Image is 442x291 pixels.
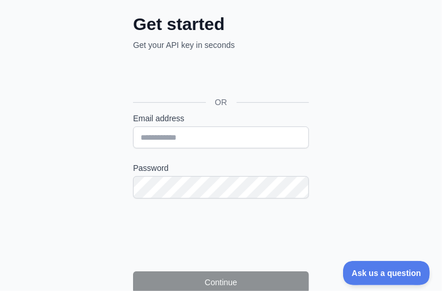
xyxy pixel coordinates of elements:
iframe: Toggle Customer Support [343,261,430,285]
p: Get your API key in seconds [133,39,309,51]
h2: Get started [133,14,309,35]
iframe: reCAPTCHA [133,212,309,258]
label: Password [133,162,309,174]
span: OR [206,96,237,108]
label: Email address [133,113,309,124]
iframe: Nút Đăng nhập bằng Google [127,64,312,89]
